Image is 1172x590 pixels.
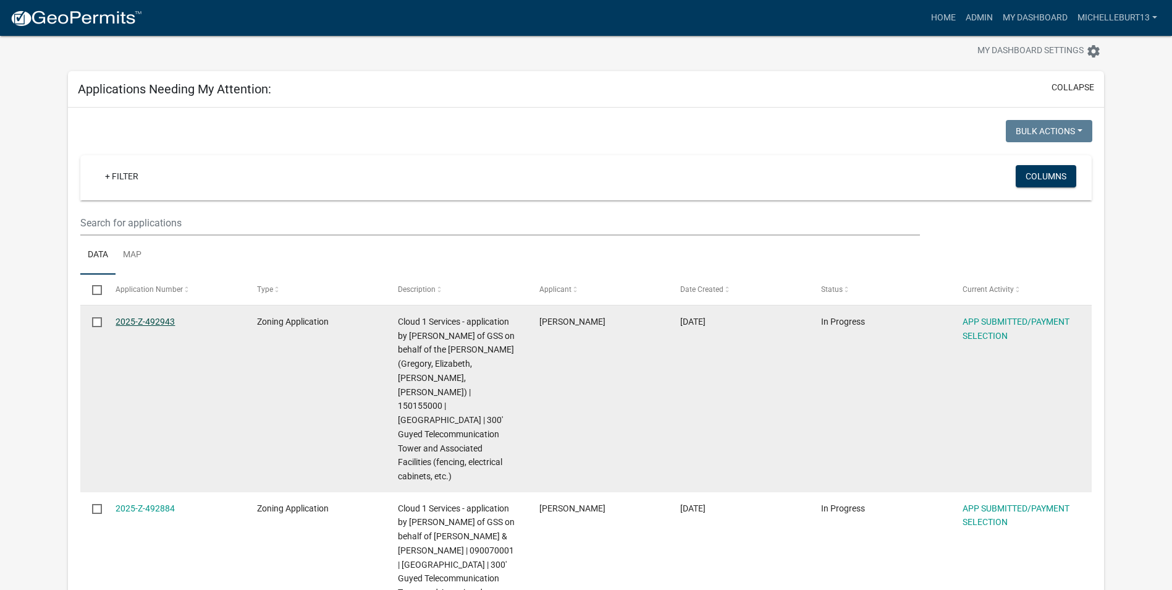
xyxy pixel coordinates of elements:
a: michelleburt13 [1073,6,1162,30]
datatable-header-cell: Status [809,275,950,304]
span: In Progress [821,317,865,327]
button: Bulk Actions [1006,120,1092,142]
button: My Dashboard Settingssettings [968,39,1111,63]
span: Application Number [116,285,183,294]
a: APP SUBMITTED/PAYMENT SELECTION [963,503,1069,528]
span: Type [257,285,273,294]
a: 2025-Z-492943 [116,317,175,327]
datatable-header-cell: Current Activity [950,275,1091,304]
span: Status [821,285,843,294]
datatable-header-cell: Application Number [104,275,245,304]
span: 10/15/2025 [680,503,706,513]
datatable-header-cell: Type [245,275,386,304]
span: Mike Huizenga [539,317,605,327]
span: Date Created [680,285,723,294]
a: Data [80,236,116,275]
span: Mike Huizenga [539,503,605,513]
span: Cloud 1 Services - application by Mike Huizenga of GSS on behalf of the Myhre's (Gregory, Elizabe... [398,317,515,481]
datatable-header-cell: Applicant [527,275,668,304]
a: 2025-Z-492884 [116,503,175,513]
a: Map [116,236,149,275]
span: Description [398,285,436,294]
h5: Applications Needing My Attention: [78,82,271,96]
span: Current Activity [963,285,1014,294]
span: In Progress [821,503,865,513]
a: APP SUBMITTED/PAYMENT SELECTION [963,317,1069,341]
a: Admin [961,6,998,30]
span: Applicant [539,285,571,294]
span: Zoning Application [257,503,329,513]
button: Columns [1016,165,1076,187]
datatable-header-cell: Description [386,275,527,304]
a: My Dashboard [998,6,1073,30]
button: collapse [1052,81,1094,94]
a: + Filter [95,165,148,187]
datatable-header-cell: Date Created [668,275,809,304]
a: Home [926,6,961,30]
datatable-header-cell: Select [80,275,104,304]
input: Search for applications [80,210,920,236]
span: My Dashboard Settings [977,44,1084,59]
span: Zoning Application [257,317,329,327]
span: 10/15/2025 [680,317,706,327]
i: settings [1086,44,1101,59]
